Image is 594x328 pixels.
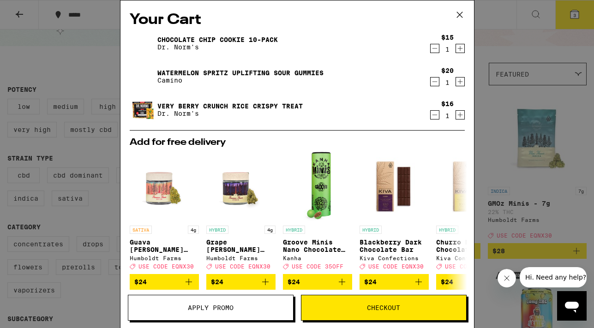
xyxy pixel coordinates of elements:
button: Add to bag [283,274,352,290]
p: HYBRID [206,226,228,234]
p: Blackberry Dark Chocolate Bar [360,239,429,253]
a: Open page for Grape Runtz Premium - 4g from Humboldt Farms [206,152,276,274]
img: Watermelon Spritz Uplifting Sour Gummies [130,64,156,89]
div: Kanha [283,255,352,261]
a: Open page for Churro Milk Chocolate Bar from Kiva Confections [436,152,505,274]
h2: Add for free delivery [130,138,465,147]
div: $15 [441,34,454,41]
div: Humboldt Farms [130,255,199,261]
a: Open page for Groove Minis Nano Chocolate Bites from Kanha [283,152,352,274]
div: $16 [441,100,454,107]
span: USE CODE EQNX30 [215,263,270,269]
button: Decrement [430,77,439,86]
button: Increment [456,44,465,53]
div: Kiva Confections [360,255,429,261]
div: $20 [441,67,454,74]
span: $24 [441,278,453,286]
button: Add to bag [206,274,276,290]
button: Checkout [301,295,467,321]
span: Apply Promo [188,304,234,311]
iframe: Message from company [520,267,587,287]
p: 4g [264,226,276,234]
span: USE CODE 35OFF [292,263,343,269]
button: Decrement [430,44,439,53]
p: Dr. Norm's [157,110,303,117]
p: HYBRID [436,226,458,234]
span: $24 [288,278,300,286]
button: Increment [456,77,465,86]
img: Kiva Confections - Churro Milk Chocolate Bar [436,152,505,221]
p: 4g [188,226,199,234]
p: Camino [157,77,324,84]
button: Add to bag [436,274,505,290]
button: Decrement [430,110,439,119]
button: Add to bag [360,274,429,290]
img: Very Berry Crunch Rice Crispy Treat [130,97,156,123]
img: Kiva Confections - Blackberry Dark Chocolate Bar [360,152,429,221]
a: Chocolate Chip Cookie 10-Pack [157,36,278,43]
button: Add to bag [130,274,199,290]
p: Dr. Norm's [157,43,278,51]
a: Open page for Guava Mintz Premium - 4g from Humboldt Farms [130,152,199,274]
span: USE CODE EQNX30 [138,263,194,269]
p: Churro Milk Chocolate Bar [436,239,505,253]
a: Watermelon Spritz Uplifting Sour Gummies [157,69,324,77]
h2: Your Cart [130,10,465,30]
img: Chocolate Chip Cookie 10-Pack [130,30,156,56]
span: $24 [211,278,223,286]
img: Humboldt Farms - Grape Runtz Premium - 4g [206,152,276,221]
p: Grape [PERSON_NAME] Premium - 4g [206,239,276,253]
a: Very Berry Crunch Rice Crispy Treat [157,102,303,110]
span: USE CODE EQNX30 [368,263,424,269]
img: Kanha - Groove Minis Nano Chocolate Bites [304,152,331,221]
button: Increment [456,110,465,119]
p: Groove Minis Nano Chocolate Bites [283,239,352,253]
div: Humboldt Farms [206,255,276,261]
p: HYBRID [283,226,305,234]
p: Guava [PERSON_NAME] Premium - 4g [130,239,199,253]
span: $24 [364,278,377,286]
div: 1 [441,112,454,119]
a: Open page for Blackberry Dark Chocolate Bar from Kiva Confections [360,152,429,274]
iframe: Button to launch messaging window [557,291,587,321]
span: Checkout [367,304,400,311]
div: Kiva Confections [436,255,505,261]
span: USE CODE EQNX30 [445,263,500,269]
button: Apply Promo [128,295,294,321]
div: 1 [441,79,454,86]
span: $24 [134,278,147,286]
img: Humboldt Farms - Guava Mintz Premium - 4g [130,152,199,221]
iframe: Close message [498,269,516,287]
p: HYBRID [360,226,382,234]
div: 1 [441,46,454,53]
